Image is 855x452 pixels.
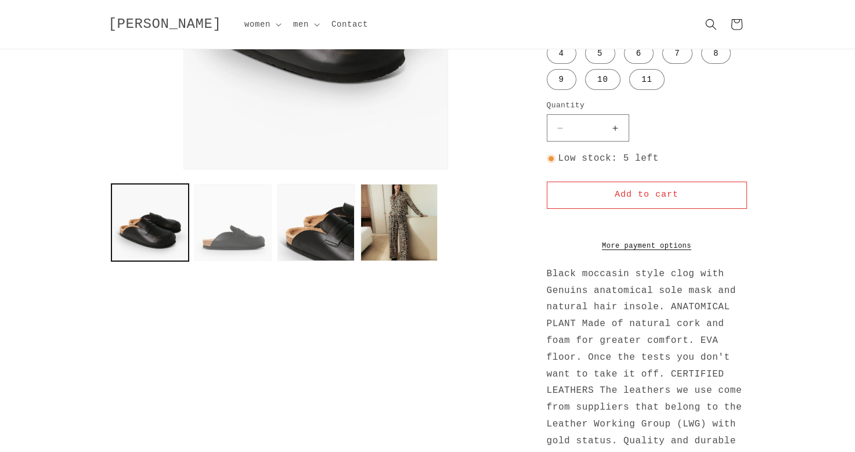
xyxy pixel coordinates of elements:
a: [PERSON_NAME] [104,13,226,36]
button: Load image 4 in gallery view [360,184,438,261]
label: 10 [585,69,620,90]
label: Quantity [547,100,747,111]
button: Load image 3 in gallery view [277,184,355,261]
label: 9 [547,69,576,90]
a: Contact [324,12,375,37]
summary: Search [698,12,724,37]
label: 6 [624,43,654,64]
button: Load image 2 in gallery view [194,184,272,261]
label: 8 [701,43,731,64]
summary: women [237,12,286,37]
a: More payment options [547,241,747,251]
button: Load image 1 in gallery view [111,184,189,261]
label: 5 [585,43,615,64]
span: women [244,19,270,30]
label: 7 [662,43,692,64]
button: Add to cart [547,182,747,209]
p: Low stock: 5 left [547,150,747,167]
span: men [293,19,309,30]
span: [PERSON_NAME] [109,16,222,32]
label: 11 [629,69,665,90]
label: 4 [547,43,576,64]
span: Contact [331,19,368,30]
summary: men [286,12,324,37]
